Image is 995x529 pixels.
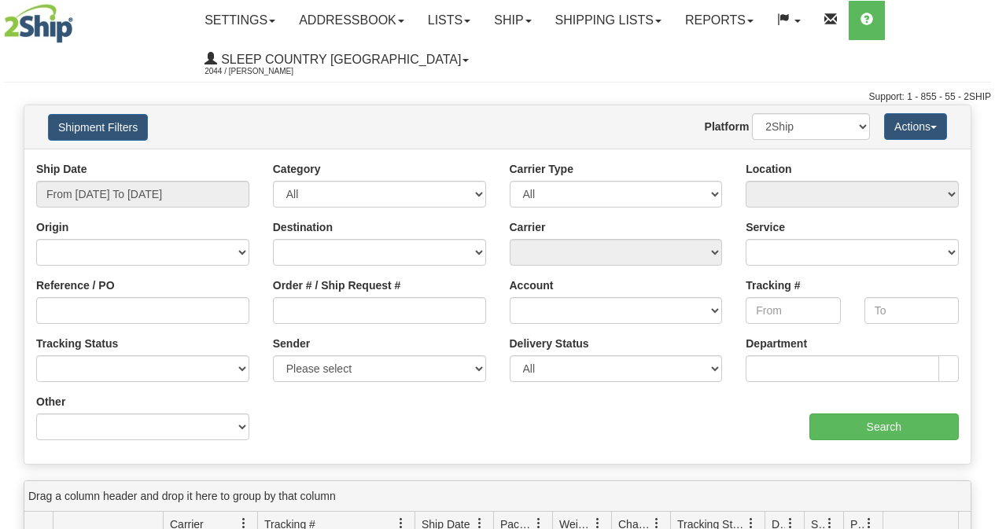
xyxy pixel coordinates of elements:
label: Sender [273,336,310,351]
div: Support: 1 - 855 - 55 - 2SHIP [4,90,991,104]
button: Shipment Filters [48,114,148,141]
label: Location [746,161,791,177]
label: Reference / PO [36,277,115,293]
label: Carrier [510,219,546,235]
div: grid grouping header [24,481,971,512]
a: Shipping lists [544,1,673,40]
a: Lists [416,1,482,40]
button: Actions [884,113,947,140]
label: Tracking Status [36,336,118,351]
label: Platform [705,119,750,134]
input: Search [809,413,960,440]
input: From [746,297,840,324]
span: Sleep Country [GEOGRAPHIC_DATA] [217,53,461,66]
label: Department [746,336,807,351]
label: Account [510,277,554,293]
label: Other [36,394,65,410]
label: Order # / Ship Request # [273,277,401,293]
span: 2044 / [PERSON_NAME] [205,64,322,79]
input: To [864,297,959,324]
label: Origin [36,219,68,235]
img: logo2044.jpg [4,4,73,43]
label: Destination [273,219,333,235]
iframe: chat widget [959,184,993,344]
a: Settings [193,1,287,40]
a: Reports [673,1,765,40]
a: Ship [482,1,543,40]
a: Sleep Country [GEOGRAPHIC_DATA] 2044 / [PERSON_NAME] [193,40,481,79]
a: Addressbook [287,1,416,40]
label: Delivery Status [510,336,589,351]
label: Tracking # [746,277,800,293]
label: Ship Date [36,161,87,177]
label: Service [746,219,785,235]
label: Category [273,161,321,177]
label: Carrier Type [510,161,573,177]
